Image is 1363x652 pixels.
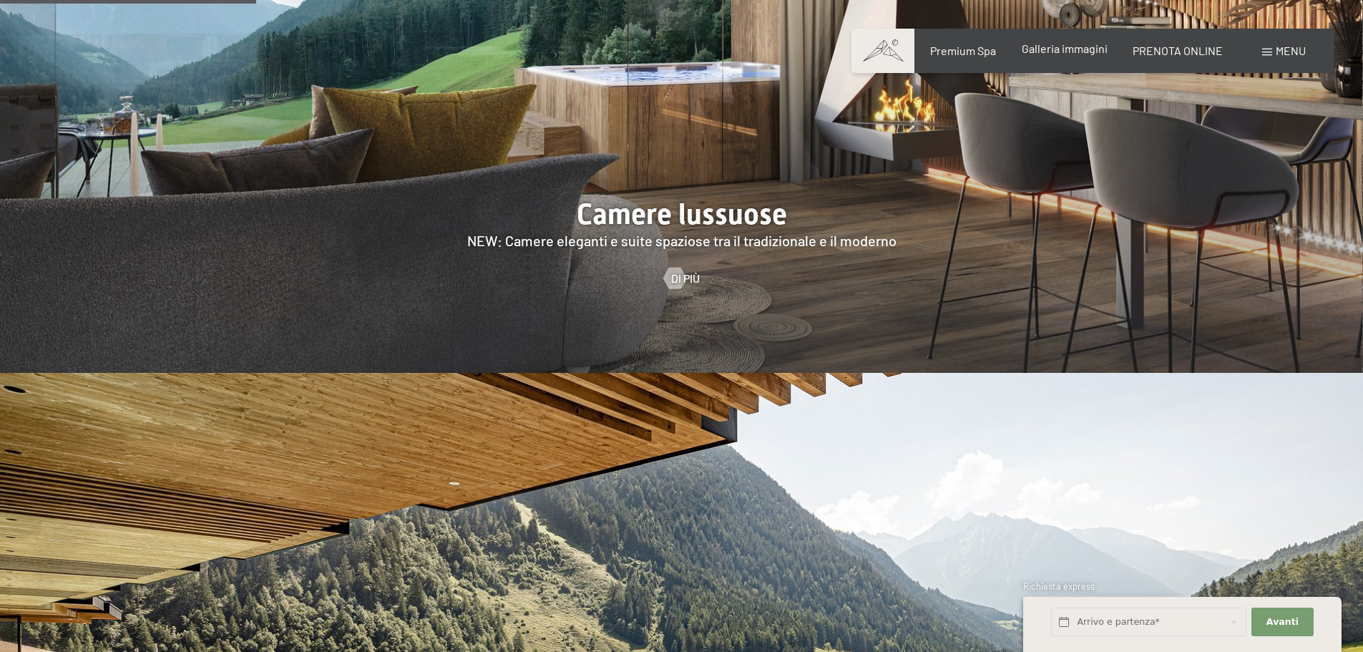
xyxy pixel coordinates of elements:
[1276,44,1306,57] span: Menu
[671,271,700,286] span: Di più
[1023,580,1095,592] span: Richiesta express
[664,271,700,286] a: Di più
[1022,42,1108,55] a: Galleria immagini
[1266,615,1299,628] span: Avanti
[930,44,996,57] a: Premium Spa
[1251,608,1313,637] button: Avanti
[1133,44,1223,57] a: PRENOTA ONLINE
